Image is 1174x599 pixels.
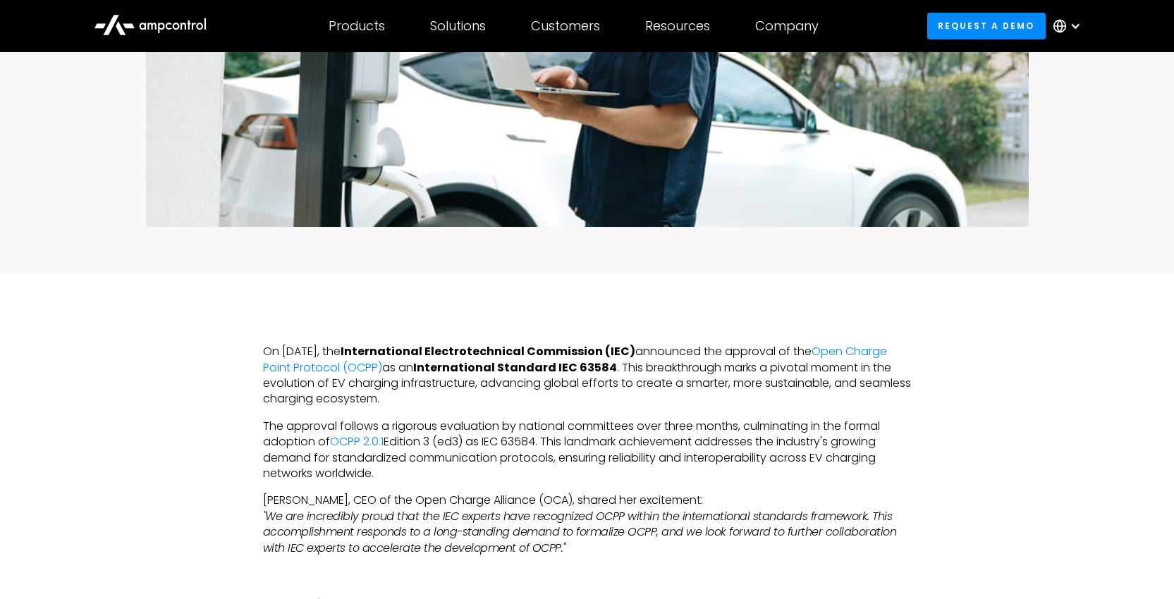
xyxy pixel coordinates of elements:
[430,18,486,34] div: Solutions
[329,18,385,34] div: Products
[341,343,635,359] strong: International Electrotechnical Commission (IEC)
[263,493,912,556] p: [PERSON_NAME], CEO of the Open Charge Alliance (OCA), shared her excitement:
[755,18,819,34] div: Company
[531,18,600,34] div: Customers
[263,344,912,407] p: On [DATE], the announced the approval of the as an . This breakthrough marks a pivotal moment in ...
[413,359,617,376] strong: International Standard IEC 63584
[330,433,384,450] a: OCPP 2.0.1
[263,508,897,556] em: "We are incredibly proud that the IEC experts have recognized OCPP within the international stand...
[927,13,1046,39] a: Request a demo
[263,419,912,482] p: The approval follows a rigorous evaluation by national committees over three months, culminating ...
[645,18,710,34] div: Resources
[263,343,887,375] a: Open Charge Point Protocol (OCPP)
